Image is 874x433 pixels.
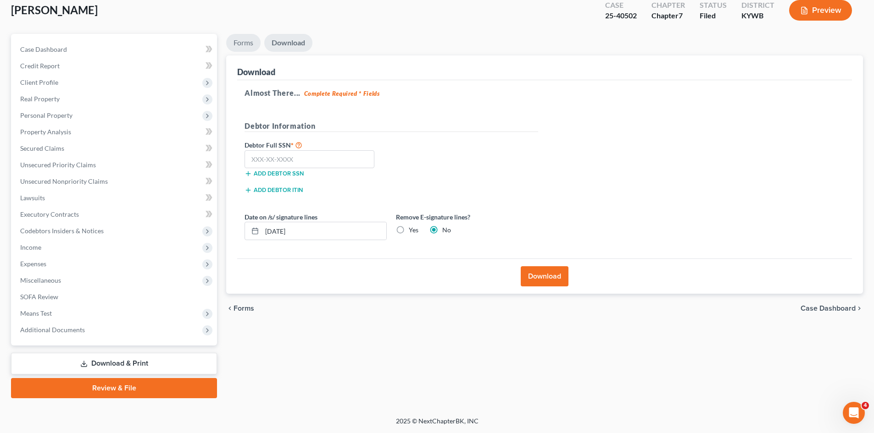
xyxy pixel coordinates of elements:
span: Unsecured Priority Claims [20,161,96,169]
button: chevron_left Forms [226,305,267,312]
a: Case Dashboard chevron_right [801,305,863,312]
button: Add debtor ITIN [245,186,303,194]
button: Add debtor SSN [245,170,304,177]
span: Expenses [20,260,46,268]
a: Unsecured Priority Claims [13,157,217,173]
span: Income [20,243,41,251]
input: MM/DD/YYYY [262,222,386,240]
h5: Debtor Information [245,121,538,132]
span: 7 [679,11,683,20]
span: Means Test [20,309,52,317]
span: Unsecured Nonpriority Claims [20,177,108,185]
label: Yes [409,225,418,235]
div: Download [237,66,275,77]
a: Secured Claims [13,140,217,157]
span: Case Dashboard [801,305,856,312]
div: KYWB [741,11,774,21]
label: No [442,225,451,235]
h5: Almost There... [245,88,845,99]
label: Remove E-signature lines? [396,212,538,222]
span: Lawsuits [20,194,45,202]
i: chevron_right [856,305,863,312]
a: Credit Report [13,58,217,74]
span: Personal Property [20,111,72,119]
span: Miscellaneous [20,276,61,284]
div: 2025 © NextChapterBK, INC [176,417,699,433]
a: SOFA Review [13,289,217,305]
a: Download [264,34,312,52]
span: Real Property [20,95,60,103]
iframe: Intercom live chat [843,402,865,424]
div: Chapter [651,11,685,21]
span: Secured Claims [20,144,64,152]
label: Debtor Full SSN [240,139,391,150]
a: Forms [226,34,261,52]
a: Case Dashboard [13,41,217,58]
label: Date on /s/ signature lines [245,212,317,222]
a: Property Analysis [13,124,217,140]
div: 25-40502 [605,11,637,21]
span: Additional Documents [20,326,85,334]
span: Forms [234,305,254,312]
a: Review & File [11,378,217,398]
span: Property Analysis [20,128,71,136]
span: Executory Contracts [20,210,79,218]
span: Client Profile [20,78,58,86]
span: Codebtors Insiders & Notices [20,227,104,235]
a: Unsecured Nonpriority Claims [13,173,217,190]
span: SOFA Review [20,293,58,301]
input: XXX-XX-XXXX [245,150,374,169]
a: Executory Contracts [13,206,217,223]
span: Case Dashboard [20,45,67,53]
strong: Complete Required * Fields [304,90,380,97]
span: 4 [862,402,869,409]
button: Download [521,266,568,286]
a: Download & Print [11,353,217,374]
a: Lawsuits [13,190,217,206]
i: chevron_left [226,305,234,312]
span: [PERSON_NAME] [11,3,98,16]
span: Credit Report [20,62,60,70]
div: Filed [700,11,727,21]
